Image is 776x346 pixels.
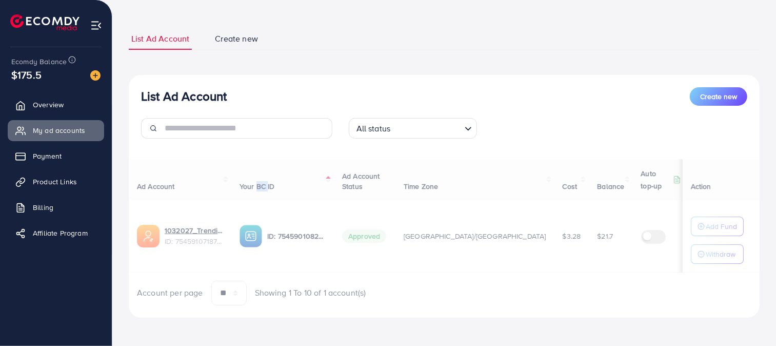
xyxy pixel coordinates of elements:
[349,118,477,139] div: Search for option
[215,33,258,45] span: Create new
[33,125,85,136] span: My ad accounts
[8,146,104,166] a: Payment
[700,91,737,102] span: Create new
[90,20,102,31] img: menu
[141,89,227,104] h3: List Ad Account
[10,14,79,30] img: logo
[33,100,64,110] span: Overview
[8,171,104,192] a: Product Links
[393,119,460,136] input: Search for option
[8,197,104,218] a: Billing
[11,56,67,67] span: Ecomdy Balance
[131,33,189,45] span: List Ad Account
[8,94,104,115] a: Overview
[732,300,768,338] iframe: Chat
[8,120,104,141] a: My ad accounts
[33,151,62,161] span: Payment
[33,202,53,213] span: Billing
[33,228,88,238] span: Affiliate Program
[33,177,77,187] span: Product Links
[11,67,42,82] span: $175.5
[8,223,104,243] a: Affiliate Program
[690,87,747,106] button: Create new
[354,121,393,136] span: All status
[90,70,101,81] img: image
